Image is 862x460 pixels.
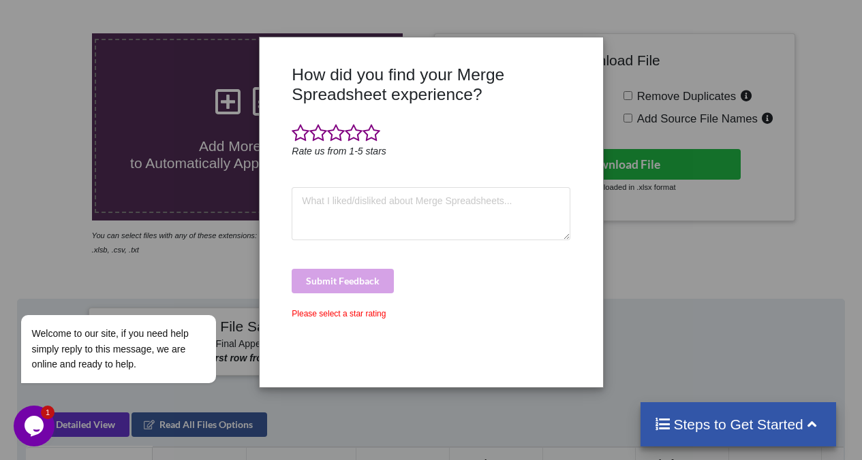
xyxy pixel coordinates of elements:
iframe: chat widget [14,192,259,399]
div: Please select a star rating [292,308,570,320]
i: Rate us from 1-5 stars [292,146,386,157]
iframe: chat widget [14,406,57,446]
h3: How did you find your Merge Spreadsheet experience? [292,65,570,105]
h4: Steps to Get Started [654,416,822,433]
